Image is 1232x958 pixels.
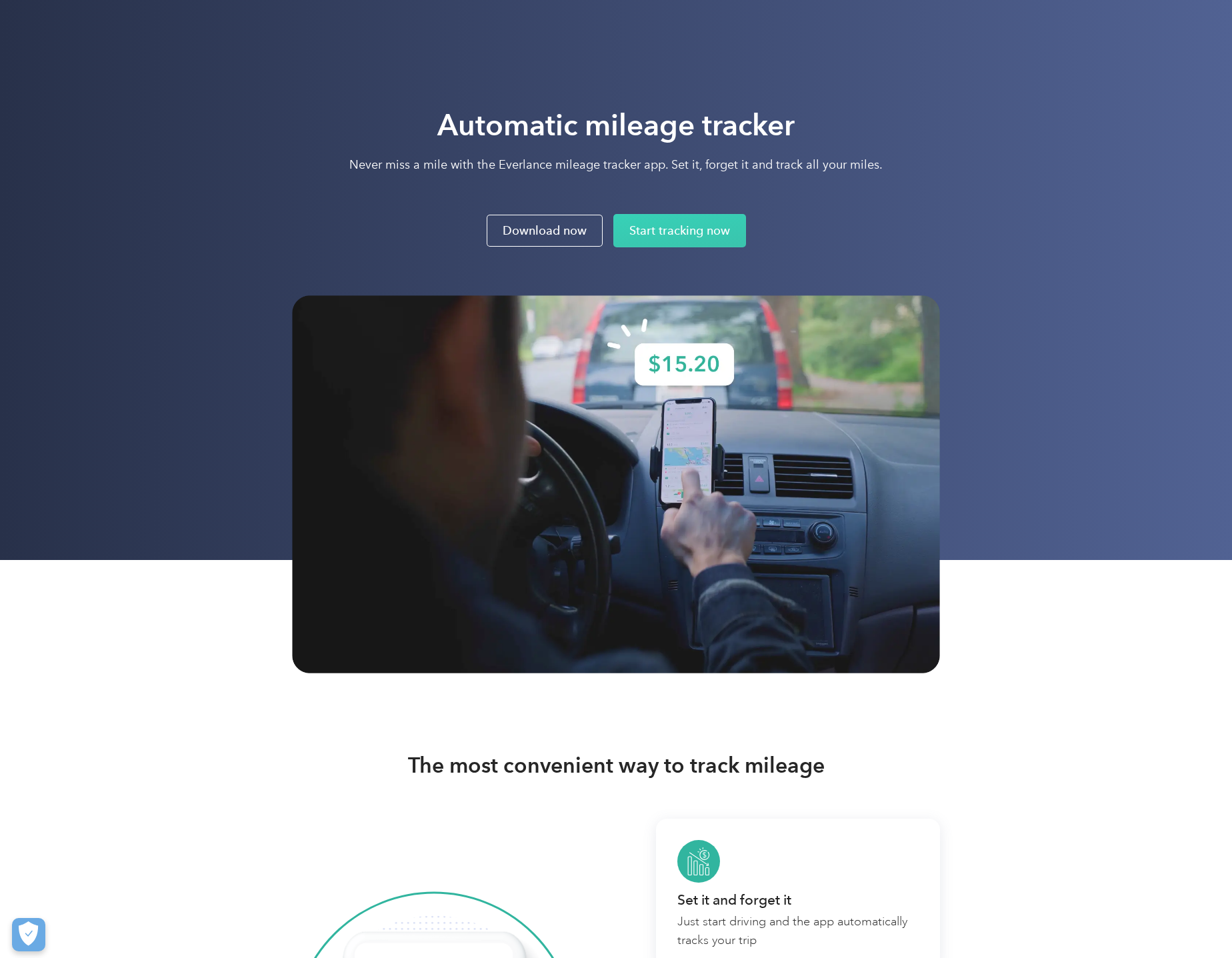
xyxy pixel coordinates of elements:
[613,214,746,247] a: Start tracking now
[677,912,919,949] p: Just start driving and the app automatically tracks your trip
[349,107,883,144] h1: Automatic mileage tracker
[12,918,45,951] button: Cookies Settings
[349,157,883,173] p: Never miss a mile with the Everlance mileage tracker app. Set it, forget it and track all your mi...
[292,295,940,673] img: Everlance mileage tracker
[677,893,791,907] div: Set it and forget it
[408,752,825,779] h2: The most convenient way to track mileage
[487,215,603,247] a: Download now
